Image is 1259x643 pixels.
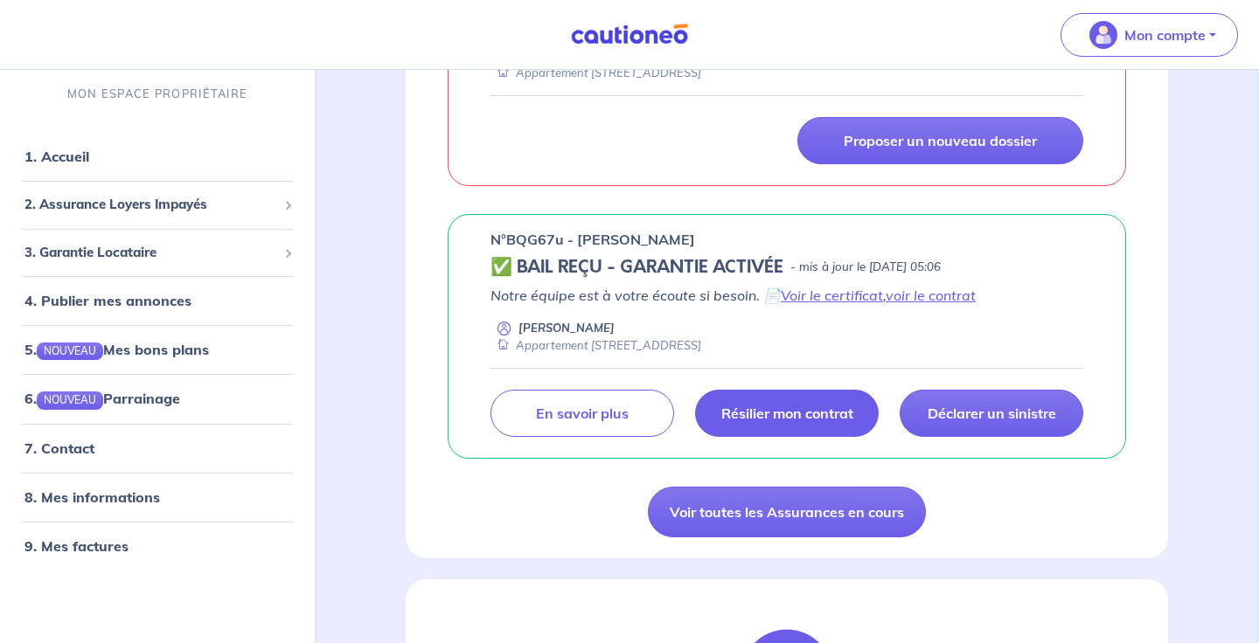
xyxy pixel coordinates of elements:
[1089,21,1117,49] img: illu_account_valid_menu.svg
[24,487,160,505] a: 8. Mes informations
[490,257,1083,278] div: state: CONTRACT-VALIDATED, Context: NEW,MAYBE-CERTIFICATE,ALONE,LESSOR-DOCUMENTS
[7,479,308,514] div: 8. Mes informations
[886,287,976,304] a: voir le contrat
[7,139,308,174] div: 1. Accueil
[790,259,941,276] p: - mis à jour le [DATE] 05:06
[24,439,94,456] a: 7. Contact
[490,229,695,250] p: n°BQG67u - [PERSON_NAME]
[490,390,674,437] a: En savoir plus
[844,132,1037,149] p: Proposer un nouveau dossier
[721,404,853,422] p: Résilier mon contrat
[7,283,308,318] div: 4. Publier mes annonces
[1061,13,1238,57] button: illu_account_valid_menu.svgMon compte
[797,117,1083,164] a: Proposer un nouveau dossier
[7,332,308,367] div: 5.NOUVEAUMes bons plans
[7,235,308,269] div: 3. Garantie Locataire
[24,292,191,309] a: 4. Publier mes annonces
[1124,24,1206,45] p: Mon compte
[24,148,89,165] a: 1. Accueil
[24,390,180,407] a: 6.NOUVEAUParrainage
[518,320,615,336] p: [PERSON_NAME]
[24,341,209,358] a: 5.NOUVEAUMes bons plans
[7,188,308,222] div: 2. Assurance Loyers Impayés
[24,195,277,215] span: 2. Assurance Loyers Impayés
[490,65,701,81] div: Appartement [STREET_ADDRESS]
[7,381,308,416] div: 6.NOUVEAUParrainage
[564,24,695,45] img: Cautioneo
[928,404,1056,422] p: Déclarer un sinistre
[7,528,308,563] div: 9. Mes factures
[490,337,701,354] div: Appartement [STREET_ADDRESS]
[695,390,879,437] a: Résilier mon contrat
[24,242,277,262] span: 3. Garantie Locataire
[536,404,629,422] p: En savoir plus
[781,287,883,304] a: Voir le certificat
[490,257,783,278] h5: ✅ BAIL REÇU - GARANTIE ACTIVÉE
[67,86,247,102] p: MON ESPACE PROPRIÉTAIRE
[7,430,308,465] div: 7. Contact
[648,487,926,537] a: Voir toutes les Assurances en cours
[24,536,129,554] a: 9. Mes factures
[900,390,1083,437] a: Déclarer un sinistre
[490,285,1083,306] p: Notre équipe est à votre écoute si besoin. 📄 ,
